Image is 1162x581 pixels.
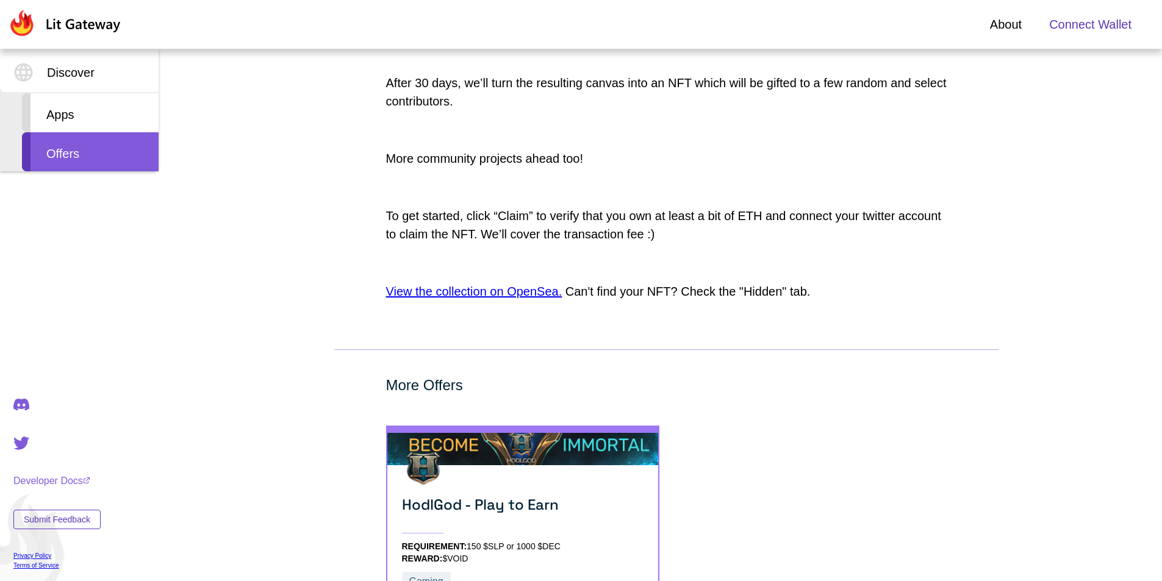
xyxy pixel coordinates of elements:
div: Apps [22,93,159,132]
a: Privacy Policy [13,552,101,559]
p: More community projects ahead too! [386,149,947,168]
p: After 30 days, we’ll turn the resulting canvas into an NFT which will be gifted to a few random a... [386,74,947,110]
h2: More Offers [386,374,947,396]
h3: HodlGod - Play to Earn [402,496,644,533]
a: Developer Docs [13,476,101,487]
button: Submit Feedback [13,510,101,529]
p: Can't find your NFT? Check the "Hidden" tab. [386,282,947,301]
span: $VOID [442,554,468,563]
li: REQUIREMENT: [402,541,644,551]
div: Offers [22,132,159,171]
li: REWARD: [402,554,644,563]
span: Discover [47,63,95,82]
span: 150 $SLP or 1000 $DEC [467,541,561,551]
a: Terms of Service [13,562,101,569]
p: To get started, click “Claim” to verify that you own at least a bit of ETH and connect your twitt... [386,207,947,243]
a: About [990,15,1022,34]
span: Connect Wallet [1049,15,1132,34]
a: View the collection on OpenSea. [386,285,562,298]
img: Lit Gateway Logo [8,10,121,37]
